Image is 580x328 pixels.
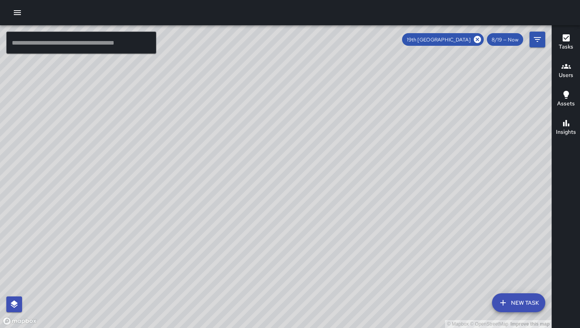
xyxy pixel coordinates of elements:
[552,28,580,57] button: Tasks
[552,57,580,85] button: Users
[559,71,573,80] h6: Users
[552,114,580,142] button: Insights
[492,293,545,312] button: New Task
[556,128,576,137] h6: Insights
[402,33,484,46] div: 19th [GEOGRAPHIC_DATA]
[552,85,580,114] button: Assets
[487,36,523,43] span: 8/19 — Now
[557,99,575,108] h6: Assets
[529,32,545,47] button: Filters
[402,36,475,43] span: 19th [GEOGRAPHIC_DATA]
[559,43,573,51] h6: Tasks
